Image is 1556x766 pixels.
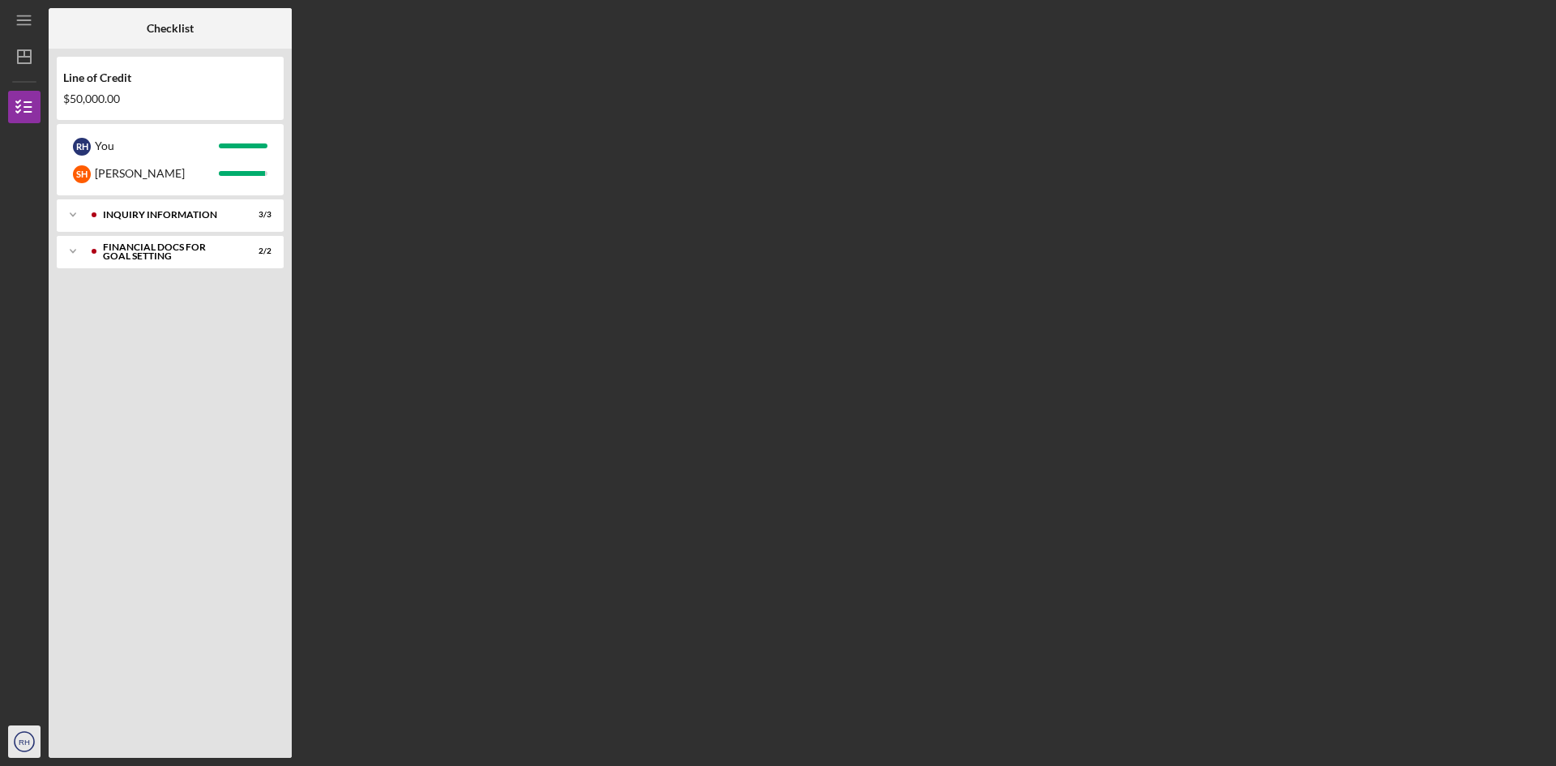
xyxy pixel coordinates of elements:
[95,132,219,160] div: You
[8,725,41,758] button: RH
[63,92,277,105] div: $50,000.00
[19,738,30,747] text: RH
[95,160,219,187] div: [PERSON_NAME]
[242,246,271,256] div: 2 / 2
[103,210,231,220] div: INQUIRY INFORMATION
[103,242,231,261] div: Financial Docs for Goal Setting
[73,165,91,183] div: S H
[242,210,271,220] div: 3 / 3
[73,138,91,156] div: R H
[147,22,194,35] b: Checklist
[63,71,277,84] div: Line of Credit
